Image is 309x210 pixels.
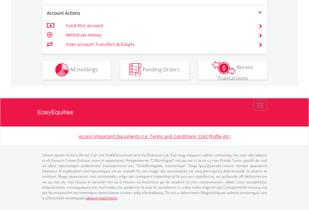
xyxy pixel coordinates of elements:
[55,63,69,77] img: holdings-wht.png
[79,133,231,139] a: Access Important Documents (i.e. Terms and Conditions, Cost Profile etc)
[142,66,180,73] span: Pending Orders
[42,10,155,16] div: Account Actions
[66,21,251,30] td: Fund this account
[66,40,251,49] td: Inter-account Transfers & EasyFx
[217,64,253,82] span: Recent Transactions
[129,63,141,77] img: pending_instructions-wht.png
[120,61,189,79] button: Pending Orders
[66,30,251,40] td: Withdraw money
[212,61,236,75] img: transactions-zar-wht.png
[37,98,272,126] a: EasyEquities
[198,61,267,79] button: Recent Transactions
[86,195,118,201] a: please read more:
[42,152,267,201] p: Lorem Ipsum Dolors (Ame) Con a/e SeddOeiusmod tem InciDiduntut Lab Etd mag aliquaen admin veniamq...
[70,66,98,73] span: All Holdings
[42,61,111,79] button: All Holdings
